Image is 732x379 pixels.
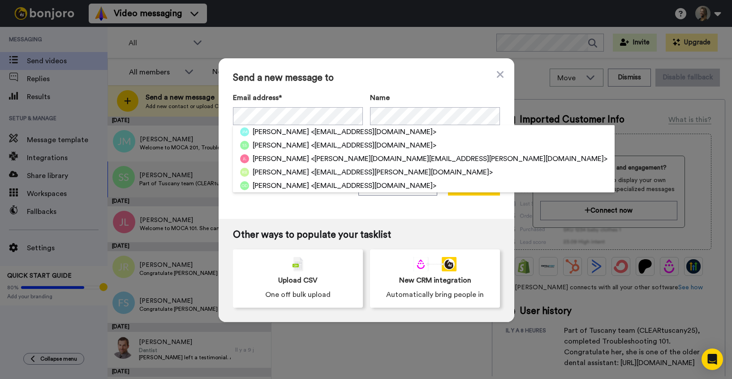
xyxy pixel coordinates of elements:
[253,167,309,178] span: [PERSON_NAME]
[253,180,309,191] span: [PERSON_NAME]
[240,168,249,177] img: rb.png
[253,153,309,164] span: [PERSON_NAME]
[386,289,484,300] span: Automatically bring people in
[240,127,249,136] img: jm.png
[233,92,363,103] label: Email address*
[240,181,249,190] img: od.png
[311,126,436,137] span: <[EMAIL_ADDRESS][DOMAIN_NAME]>
[240,154,249,163] img: jl.png
[233,73,500,83] span: Send a new message to
[702,349,723,370] div: Open Intercom Messenger
[253,126,309,137] span: [PERSON_NAME]
[253,140,309,151] span: [PERSON_NAME]
[311,140,436,151] span: <[EMAIL_ADDRESS][DOMAIN_NAME]>
[399,275,471,286] span: New CRM integration
[311,167,493,178] span: <[EMAIL_ADDRESS][PERSON_NAME][DOMAIN_NAME]>
[278,275,318,286] span: Upload CSV
[233,230,500,240] span: Other ways to populate your tasklist
[265,289,331,300] span: One off bulk upload
[311,180,436,191] span: <[EMAIL_ADDRESS][DOMAIN_NAME]>
[293,257,303,271] img: csv-grey.png
[240,141,249,150] img: ss.png
[370,92,390,103] span: Name
[413,257,456,271] div: animation
[311,153,607,164] span: <[PERSON_NAME][DOMAIN_NAME][EMAIL_ADDRESS][PERSON_NAME][DOMAIN_NAME]>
